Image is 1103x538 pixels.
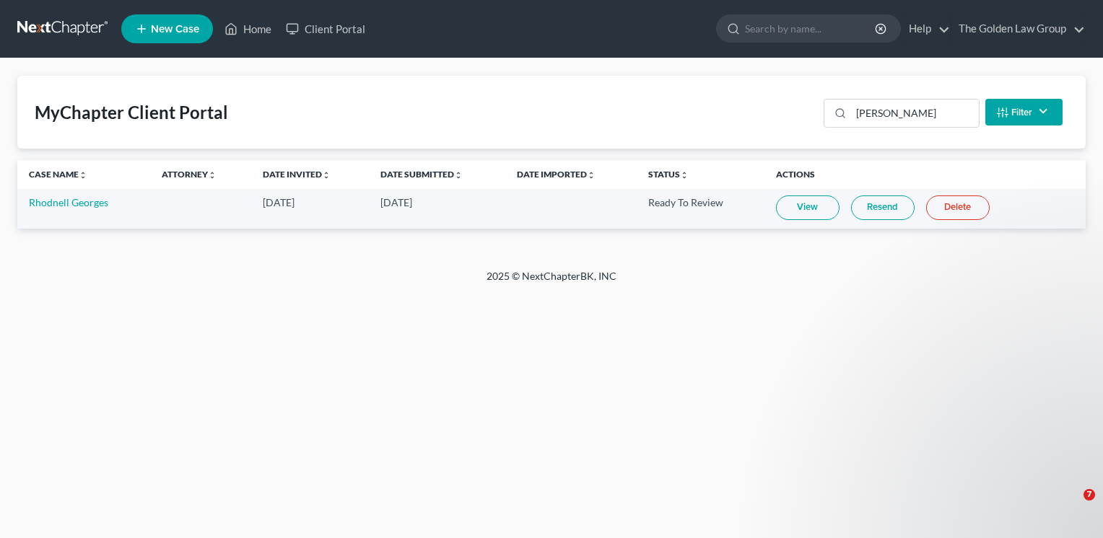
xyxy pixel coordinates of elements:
td: Ready To Review [637,189,764,229]
a: Resend [851,195,915,220]
a: Date Invitedunfold_more [263,169,331,180]
th: Actions [764,160,1086,189]
a: Rhodnell Georges [29,196,108,208]
i: unfold_more [454,171,463,180]
a: Case Nameunfold_more [29,169,87,180]
a: The Golden Law Group [951,16,1085,42]
div: MyChapter Client Portal [35,101,228,124]
i: unfold_more [587,171,596,180]
i: unfold_more [680,171,689,180]
span: [DATE] [380,196,412,208]
span: [DATE] [263,196,295,208]
a: Help [902,16,950,42]
a: Date Importedunfold_more [517,169,596,180]
span: New Case [151,24,199,35]
span: 7 [1084,489,1095,500]
iframe: Intercom live chat [1054,489,1089,524]
a: Client Portal [279,16,372,42]
input: Search... [851,100,979,127]
i: unfold_more [208,171,217,180]
a: Delete [926,195,990,220]
a: Home [217,16,279,42]
div: 2025 © NextChapterBK, INC [140,269,963,295]
a: Date Submittedunfold_more [380,169,463,180]
a: Attorneyunfold_more [162,169,217,180]
i: unfold_more [79,171,87,180]
a: Statusunfold_more [648,169,689,180]
a: View [776,195,840,220]
input: Search by name... [745,15,877,42]
i: unfold_more [322,171,331,180]
button: Filter [985,99,1063,125]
